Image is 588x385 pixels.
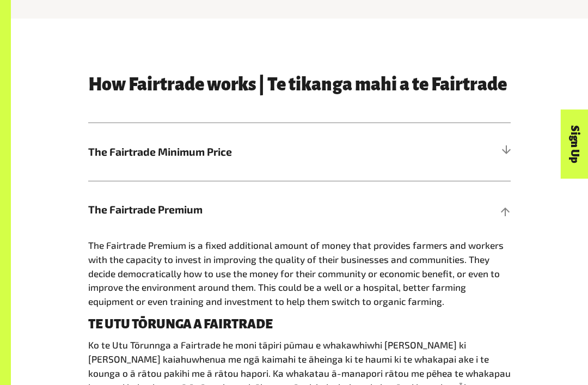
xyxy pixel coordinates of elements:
[88,144,405,160] span: The Fairtrade Minimum Price
[88,201,405,217] span: The Fairtrade Premium
[88,240,504,307] span: The Fairtrade Premium is a fixed additional amount of money that provides farmers and workers wit...
[88,75,511,95] h3: How Fairtrade works | Te tikanga mahi a te Fairtrade
[88,317,511,332] h4: TE UTU TŌRUNGA A FAIRTRADE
